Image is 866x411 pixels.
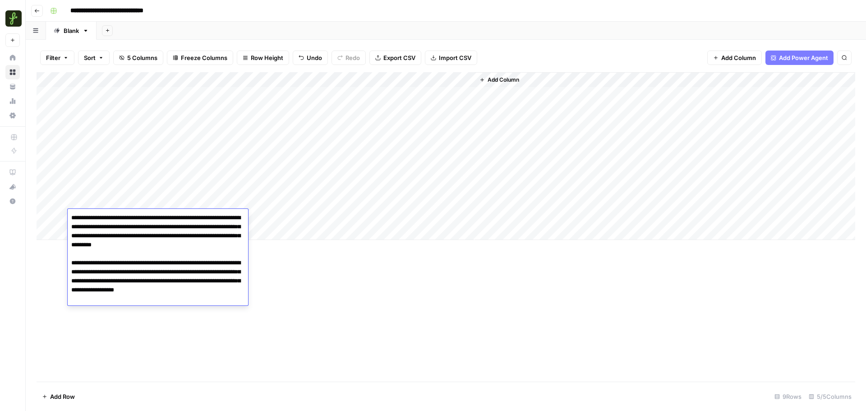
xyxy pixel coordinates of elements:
[779,53,828,62] span: Add Power Agent
[5,65,20,79] a: Browse
[369,51,421,65] button: Export CSV
[771,389,805,404] div: 9 Rows
[765,51,834,65] button: Add Power Agent
[5,51,20,65] a: Home
[5,194,20,208] button: Help + Support
[237,51,289,65] button: Row Height
[5,94,20,108] a: Usage
[50,392,75,401] span: Add Row
[113,51,163,65] button: 5 Columns
[46,22,97,40] a: Blank
[251,53,283,62] span: Row Height
[439,53,471,62] span: Import CSV
[805,389,855,404] div: 5/5 Columns
[84,53,96,62] span: Sort
[5,165,20,180] a: AirOps Academy
[383,53,415,62] span: Export CSV
[5,10,22,27] img: Findigs Logo
[40,51,74,65] button: Filter
[37,389,80,404] button: Add Row
[167,51,233,65] button: Freeze Columns
[345,53,360,62] span: Redo
[5,7,20,30] button: Workspace: Findigs
[181,53,227,62] span: Freeze Columns
[307,53,322,62] span: Undo
[78,51,110,65] button: Sort
[721,53,756,62] span: Add Column
[5,180,20,194] button: What's new?
[5,108,20,123] a: Settings
[6,180,19,194] div: What's new?
[707,51,762,65] button: Add Column
[64,26,79,35] div: Blank
[127,53,157,62] span: 5 Columns
[5,79,20,94] a: Your Data
[46,53,60,62] span: Filter
[425,51,477,65] button: Import CSV
[476,74,523,86] button: Add Column
[332,51,366,65] button: Redo
[488,76,519,84] span: Add Column
[293,51,328,65] button: Undo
